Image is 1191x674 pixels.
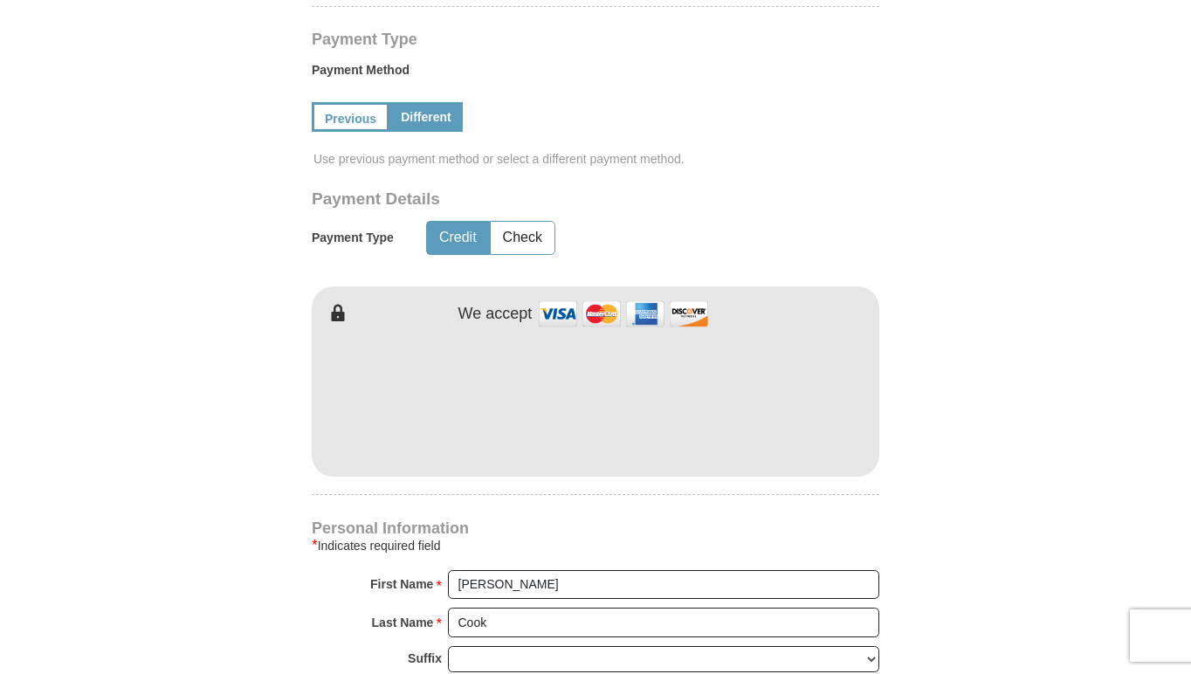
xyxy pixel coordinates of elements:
[408,646,442,671] strong: Suffix
[312,61,879,87] label: Payment Method
[312,102,389,132] a: Previous
[389,102,463,132] a: Different
[370,572,433,596] strong: First Name
[491,222,554,254] button: Check
[372,610,434,635] strong: Last Name
[313,150,881,168] span: Use previous payment method or select a different payment method.
[536,295,711,333] img: credit cards accepted
[312,521,879,535] h4: Personal Information
[458,305,533,324] h4: We accept
[427,222,489,254] button: Credit
[312,32,879,46] h4: Payment Type
[312,535,879,556] div: Indicates required field
[312,189,757,210] h3: Payment Details
[312,230,394,245] h5: Payment Type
